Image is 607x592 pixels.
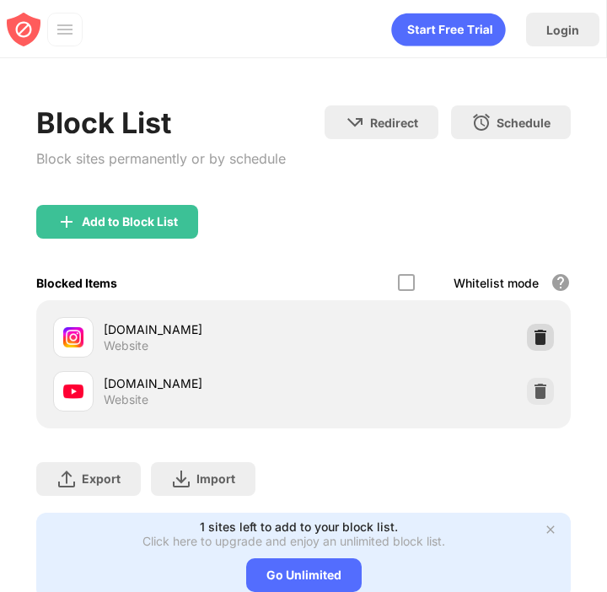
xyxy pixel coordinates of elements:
div: Redirect [370,116,418,130]
div: Export [82,471,121,486]
div: Whitelist mode [454,276,539,290]
div: Blocked Items [36,276,117,290]
div: Click here to upgrade and enjoy an unlimited block list. [142,534,445,548]
div: Schedule [497,116,551,130]
div: [DOMAIN_NAME] [104,374,303,392]
img: blocksite-icon-red.svg [7,13,40,46]
div: Website [104,392,148,407]
div: Website [104,338,148,353]
div: animation [391,13,506,46]
div: Go Unlimited [246,558,362,592]
img: x-button.svg [544,523,557,536]
div: Add to Block List [82,215,178,229]
div: [DOMAIN_NAME] [104,320,303,338]
div: Block sites permanently or by schedule [36,147,286,171]
div: Block List [36,105,286,140]
div: Import [196,471,235,486]
img: favicons [63,327,83,347]
img: favicons [63,381,83,401]
div: 1 sites left to add to your block list. [200,519,398,534]
div: Login [546,23,579,37]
